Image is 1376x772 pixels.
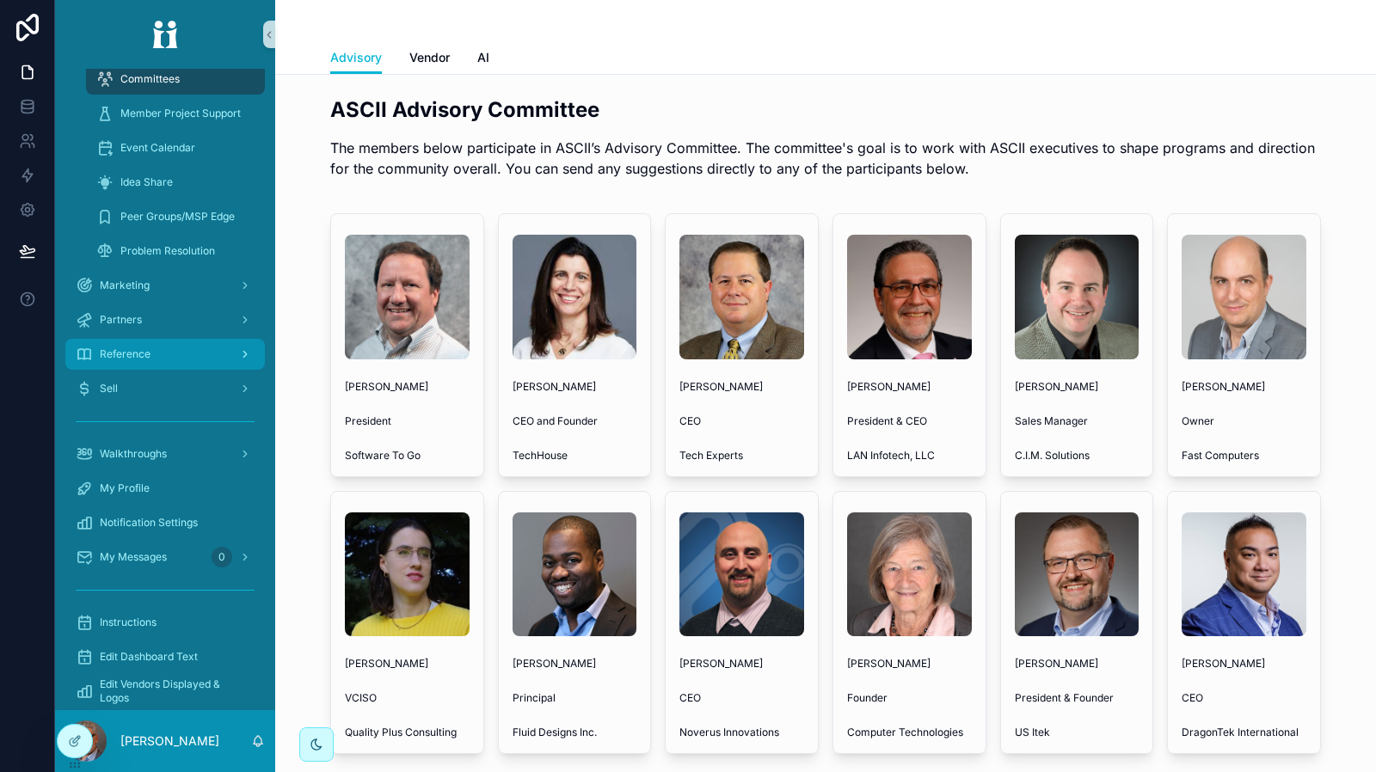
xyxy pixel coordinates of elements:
img: 7df33050-c2fd-4174-9dbe-0819f4a14eaa-KWong-Portal.png [1182,512,1306,637]
span: Notification Settings [100,516,198,530]
span: Peer Groups/MSP Edge [120,210,235,224]
span: DragonTek International [1182,726,1306,739]
span: Edit Dashboard Text [100,650,198,664]
img: 9b4b6cfa-54e7-4917-bd4e-4259e211697e-Advisory-Board-Tom-Fox.jpg [679,235,804,359]
span: [PERSON_NAME] [1015,657,1139,671]
span: VCISO [345,691,470,705]
img: 2aa06507-6c7e-43c5-bcc2-d2d173832215-Advisory-Board-David-Stinner.jpg [1015,512,1139,637]
span: CEO [679,414,804,428]
a: Walkthroughs [65,438,265,469]
span: [PERSON_NAME] [847,380,972,394]
span: Marketing [100,279,150,292]
p: [PERSON_NAME] [120,732,219,750]
span: [PERSON_NAME] [679,657,804,671]
span: TechHouse [513,449,637,463]
img: 741a1207-fe1e-4b3b-9b6c-e15b9743e24e-Advisory-Board-Stephen-Monk.jpg [679,512,804,637]
a: Sell [65,373,265,404]
span: Owner [1182,414,1306,428]
a: My Messages0 [65,542,265,573]
a: Reference [65,339,265,370]
span: Fluid Designs Inc. [513,726,637,739]
span: Sales Manager [1015,414,1139,428]
div: scrollable content [55,69,275,710]
a: Notification Settings [65,507,265,538]
p: The members below participate in ASCII’s Advisory Committee. The committee's goal is to work with... [330,138,1321,179]
span: Problem Resolution [120,244,215,258]
span: President & CEO [847,414,972,428]
span: Vendor [409,49,450,66]
span: Tech Experts [679,449,804,463]
span: [PERSON_NAME] [1182,380,1306,394]
span: President [345,414,470,428]
span: Event Calendar [120,141,195,155]
img: 59fdb4fd-9f1f-4121-b55e-2a9a43d29b3a-New-Chad.png [1182,235,1306,359]
h2: ASCII Advisory Committee [330,95,1321,124]
img: 9f3191c9-a0d1-4526-b0e4-c129ded42756-Advisory-Board-Joe-Balsarotti.jpg [345,235,470,359]
span: Idea Share [120,175,173,189]
img: b42b2c3e-7a2b-47c9-92b6-32e1b234f7c2-Felicia-Kin.jpg [345,512,470,637]
span: Software To Go [345,449,470,463]
img: 5d495646-9ed0-4b34-a724-dc61d33974c7-Kathy-Durfee.jpg [513,235,637,359]
span: [PERSON_NAME] [679,380,804,394]
a: My Profile [65,473,265,504]
img: ee71dd5f-1f74-4052-8bef-a9213d14ee7a-Advisory-Board-Kim-Nielsen.jpg [847,512,972,637]
span: AI [477,49,489,66]
span: Walkthroughs [100,447,167,461]
span: Founder [847,691,972,705]
span: [PERSON_NAME] [513,380,637,394]
span: Edit Vendors Displayed & Logos [100,677,248,705]
img: 76c4e52f-ea48-4ce2-9ddf-fb43183b3098-Advisory-Board-Stanley-Louissaint.jpg [513,512,637,637]
span: Reference [100,347,150,361]
span: Computer Technologies [847,726,972,739]
a: Partners [65,304,265,335]
span: CEO [1182,691,1306,705]
span: Instructions [100,616,157,629]
span: [PERSON_NAME] [513,657,637,671]
span: [PERSON_NAME] [1182,657,1306,671]
div: 0 [212,547,232,567]
a: Instructions [65,607,265,638]
span: [PERSON_NAME] [1015,380,1139,394]
span: CEO [679,691,804,705]
img: 9442b825-82f2-4720-9d8e-d483c5de8928-Michael-Goldstein.jpg [847,235,972,359]
img: App logo [141,21,189,48]
span: My Messages [100,550,167,564]
span: [PERSON_NAME] [345,657,470,671]
span: Advisory [330,49,382,66]
a: Advisory [330,42,382,75]
span: Quality Plus Consulting [345,726,470,739]
a: Edit Dashboard Text [65,641,265,672]
a: Edit Vendors Displayed & Logos [65,676,265,707]
span: Principal [513,691,637,705]
a: Member Project Support [86,98,265,129]
a: Event Calendar [86,132,265,163]
span: C.I.M. Solutions [1015,449,1139,463]
a: Idea Share [86,167,265,198]
span: Sell [100,382,118,395]
span: President & Founder [1015,691,1139,705]
span: [PERSON_NAME] [847,657,972,671]
span: US Itek [1015,726,1139,739]
a: Problem Resolution [86,236,265,267]
span: LAN Infotech, LLC [847,449,972,463]
span: CEO and Founder [513,414,637,428]
a: Committees [86,64,265,95]
a: Vendor [409,42,450,77]
span: Noverus Innovations [679,726,804,739]
span: My Profile [100,481,150,495]
img: 50214229-4947-49e4-94d8-4bc2d08ea05f-Advisory-Board-Sean-Jennings.jpg [1015,235,1139,359]
a: Marketing [65,270,265,301]
span: Committees [120,72,180,86]
a: AI [477,42,489,77]
span: Partners [100,313,142,327]
span: Member Project Support [120,107,241,120]
span: [PERSON_NAME] [345,380,470,394]
span: Fast Computers [1182,449,1306,463]
a: Peer Groups/MSP Edge [86,201,265,232]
